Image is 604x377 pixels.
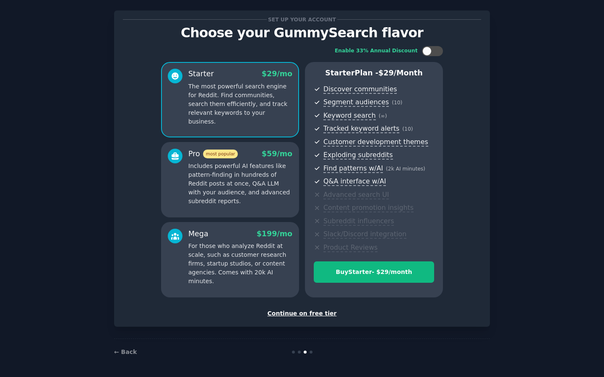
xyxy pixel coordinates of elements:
[203,150,238,158] span: most popular
[402,126,413,132] span: ( 10 )
[188,69,214,79] div: Starter
[188,149,238,159] div: Pro
[323,85,397,94] span: Discover communities
[323,217,394,226] span: Subreddit influencers
[323,138,428,147] span: Customer development themes
[392,100,402,106] span: ( 10 )
[323,98,389,107] span: Segment audiences
[262,150,292,158] span: $ 59 /mo
[123,309,481,318] div: Continue on free tier
[314,268,434,276] div: Buy Starter - $ 29 /month
[323,164,383,173] span: Find patterns w/AI
[188,82,292,126] p: The most powerful search engine for Reddit. Find communities, search them efficiently, and track ...
[188,229,208,239] div: Mega
[323,243,377,252] span: Product Reviews
[257,230,292,238] span: $ 199 /mo
[188,242,292,286] p: For those who analyze Reddit at scale, such as customer research firms, startup studios, or conte...
[323,151,393,160] span: Exploding subreddits
[323,124,399,133] span: Tracked keyword alerts
[378,69,423,77] span: $ 29 /month
[267,15,338,24] span: Set up your account
[314,261,434,283] button: BuyStarter- $29/month
[386,166,425,172] span: ( 2k AI minutes )
[323,177,386,186] span: Q&A interface w/AI
[314,68,434,78] p: Starter Plan -
[262,70,292,78] span: $ 29 /mo
[323,111,376,120] span: Keyword search
[379,113,387,119] span: ( ∞ )
[323,230,406,239] span: Slack/Discord integration
[323,191,389,199] span: Advanced search UI
[114,349,137,355] a: ← Back
[335,47,418,55] div: Enable 33% Annual Discount
[323,204,414,212] span: Content promotion insights
[123,26,481,40] p: Choose your GummySearch flavor
[188,162,292,206] p: Includes powerful AI features like pattern-finding in hundreds of Reddit posts at once, Q&A LLM w...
